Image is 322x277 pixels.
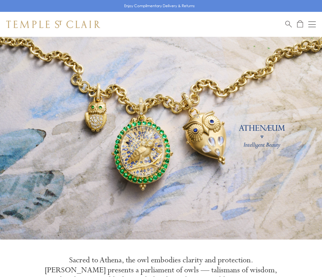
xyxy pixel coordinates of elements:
img: Temple St. Clair [6,21,100,28]
button: Open navigation [308,21,316,28]
p: Enjoy Complimentary Delivery & Returns [124,3,195,9]
a: Search [285,20,292,28]
a: Open Shopping Bag [297,20,303,28]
